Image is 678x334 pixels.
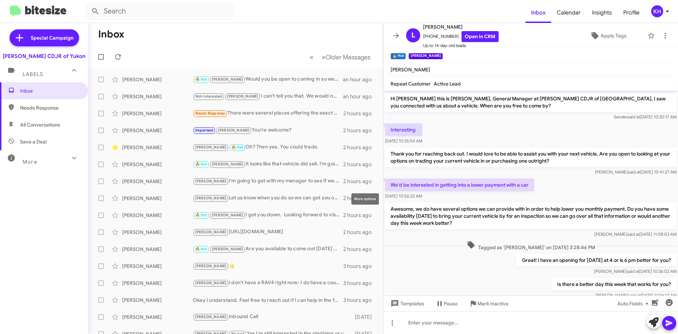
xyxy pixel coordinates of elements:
span: said at [627,232,640,237]
span: 🔥 Hot [195,162,207,166]
a: Insights [586,2,618,23]
span: Repeat Customer [391,81,431,87]
span: Older Messages [326,53,370,61]
div: I don't have a RAV4 right now- I do have a couple of Corollas priced at $19,400 [193,279,343,287]
div: [PERSON_NAME] [122,127,193,134]
div: KH [651,5,663,17]
span: 🔥 Hot [195,77,207,82]
span: 🔥 Hot [195,213,207,217]
div: an hour ago [343,93,377,100]
span: Labels [23,71,43,77]
div: 👍 [193,262,343,270]
span: Mark Inactive [477,297,509,310]
div: Let us know when you do so we can get you on the road in you're new vehicle. [193,194,343,202]
span: said at [628,169,640,175]
span: Inbox [20,87,80,94]
span: said at [627,269,639,274]
p: Awesome, we do have several options we can provide with in order to help lower you monthly paymen... [385,203,677,229]
div: 3 hours ago [343,297,377,304]
div: an hour ago [343,76,377,83]
span: [PERSON_NAME] [212,213,243,217]
span: [PERSON_NAME] [DATE] 11:08:03 AM [594,232,677,237]
div: I can't tell you that. We would need to see it in person. [193,92,343,100]
button: Pause [430,297,463,310]
span: Auto Fields [617,297,651,310]
span: Save a Deal [20,138,47,145]
button: Apply Tags [572,29,644,42]
span: [DATE] 10:56:22 AM [385,193,422,199]
div: [DATE] [351,314,377,321]
span: Active Lead [434,81,461,87]
span: [PERSON_NAME] [DATE] 11:06:17 AM [595,293,677,298]
span: said at [628,114,640,119]
span: 🔥 Hot [195,247,207,251]
div: It looks like that vehicle did sell. I'm going to send you the inventory to your email so you can... [193,160,343,168]
span: [PERSON_NAME] [212,162,243,166]
button: Auto Fields [612,297,657,310]
small: 🔥 Hot [391,53,406,59]
a: Profile [618,2,645,23]
span: Apply Tags [601,29,626,42]
button: Previous [305,50,318,64]
div: [PERSON_NAME] [122,178,193,185]
span: [PERSON_NAME] [195,230,227,234]
span: Sender [DATE] 10:20:17 AM [614,114,677,119]
div: [PERSON_NAME] [122,263,193,270]
div: 3 hours ago [343,263,377,270]
span: [PERSON_NAME] [DATE] 10:36:02 AM [594,269,677,274]
small: [PERSON_NAME] [409,53,442,59]
input: Search [85,3,234,20]
div: Okay I understand. Feel free to reach out if I can help in the future!👍 [193,297,343,304]
div: [PERSON_NAME] [122,246,193,253]
div: 2 hours ago [343,127,377,134]
span: Pause [444,297,458,310]
span: [PERSON_NAME] [195,179,227,183]
p: Hi [PERSON_NAME] this is [PERSON_NAME], General Manager at [PERSON_NAME] CDJR of [GEOGRAPHIC_DATA... [385,92,677,112]
div: [PERSON_NAME] [122,212,193,219]
span: All Conversations [20,121,60,128]
div: [PERSON_NAME] CDJR of Yukon [3,53,85,60]
div: Oh? Then yes. You could trade. [193,143,343,151]
span: L [411,30,415,41]
span: [PERSON_NAME] [195,196,227,200]
span: [PERSON_NAME] [227,94,258,99]
span: Up to 14-day-old leads [423,42,499,49]
div: I got you down. Looking forward to visiting with you [DATE]! [193,211,343,219]
p: We'd be interested in getting into a lower payment with a car [385,178,534,191]
div: [PERSON_NAME] [122,110,193,117]
span: Needs Response [195,111,225,116]
div: 2 hours ago [343,212,377,219]
div: [PERSON_NAME] [122,161,193,168]
span: [PERSON_NAME] [391,66,430,73]
span: [PERSON_NAME] [212,247,243,251]
div: [PERSON_NAME] [122,314,193,321]
a: Calendar [551,2,586,23]
div: Would you be open to coming in so we can do an appraisal? We won't know until we have a look at it. [193,75,343,83]
div: [PERSON_NAME] [122,280,193,287]
a: Open in CRM [462,31,499,42]
span: Templates [389,297,424,310]
div: 2 hours ago [343,178,377,185]
span: [DATE] 10:25:54 AM [385,138,422,143]
button: Mark Inactive [463,297,514,310]
span: Not-Interested [195,94,222,99]
span: [PERSON_NAME] [423,23,499,31]
div: [PERSON_NAME] [122,297,193,304]
span: [PERSON_NAME] [212,77,243,82]
div: You're welcome? [193,126,343,134]
span: [PERSON_NAME] [195,315,227,319]
span: » [322,53,326,61]
span: [PERSON_NAME] [DATE] 10:41:27 AM [595,169,677,175]
div: [PERSON_NAME] [122,93,193,100]
div: 3 hours ago [343,280,377,287]
span: said at [628,293,641,298]
a: Inbox [525,2,551,23]
div: [PERSON_NAME] [122,229,193,236]
a: Special Campaign [10,29,79,46]
span: [PERSON_NAME] [195,264,227,268]
span: [PHONE_NUMBER] [423,31,499,42]
p: Great! I have an opening for [DATE] at 4 or is 6 pm better for you? [516,254,677,266]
